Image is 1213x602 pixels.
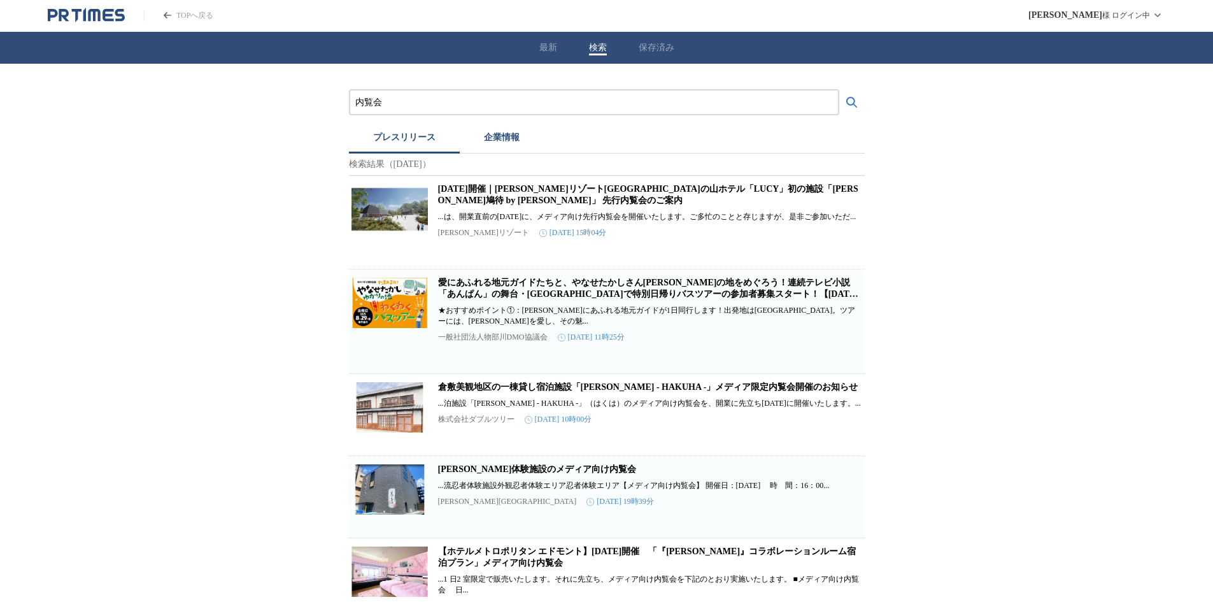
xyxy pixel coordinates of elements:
[589,42,607,54] button: 検索
[438,414,514,425] p: 株式会社ダブルツリー
[351,546,428,597] img: 【ホテルメトロポリタン エドモント】8月14日開催 「『リカちゃん』コラボレーションルーム宿泊プラン」メディア向け内覧会
[1028,10,1102,20] span: [PERSON_NAME]
[351,277,428,328] img: 愛にあふれる地元ガイドたちと、やなせたかしさんゆかりの地をめぐろう！連続テレビ小説「あんぱん」の舞台・高知県で特別日帰りバスツアーの参加者募集スタート！【2025年8月29日催行】
[349,154,865,176] p: 検索結果（[DATE]）
[351,464,428,515] img: 伊賀流忍者体験施設のメディア向け内覧会
[539,227,607,238] time: [DATE] 15時04分
[438,305,862,327] p: ★おすすめポイント①：[PERSON_NAME]にあふれる地元ガイドが1日同行します！出発地は[GEOGRAPHIC_DATA]。ツアーには、[PERSON_NAME]を愛し、その魅...
[558,332,625,343] time: [DATE] 11時25分
[351,382,428,433] img: 倉敷美観地区の一棟貸し宿泊施設「泊葉 - HAKUHA -」メディア限定内覧会開催のお知らせ
[48,8,125,23] a: PR TIMESのトップページはこちら
[438,278,858,310] a: 愛にあふれる地元ガイドたちと、やなせたかしさん[PERSON_NAME]の地をめぐろう！連続テレビ小説「あんぱん」の舞台・[GEOGRAPHIC_DATA]で特別日帰りバスツアーの参加者募集スタ...
[586,496,654,507] time: [DATE] 19時39分
[349,125,460,154] button: プレスリリース
[839,90,865,115] button: 検索する
[438,547,856,568] a: 【ホテルメトロポリタン エドモント】[DATE]開催 「『[PERSON_NAME]』コラボレーションルーム宿泊プラン」メディア向け内覧会
[438,398,862,409] p: ...泊施設「[PERSON_NAME] - HAKUHA -」（はくは）のメディア向け内覧会を、開業に先立ち[DATE]に開催いたします。...
[438,184,858,205] a: [DATE]開催｜[PERSON_NAME]リゾート[GEOGRAPHIC_DATA]の山ホテル「LUCY」初の施設「[PERSON_NAME]鳩待 by [PERSON_NAME]」 先行内覧...
[639,42,674,54] button: 保存済み
[438,382,858,392] a: 倉敷美観地区の一棟貸し宿泊施設「[PERSON_NAME] - HAKUHA -」メディア限定内覧会開催のお知らせ
[438,497,577,506] p: [PERSON_NAME][GEOGRAPHIC_DATA]
[438,574,862,596] p: ...1 日2 室限定で販売いたします。それに先立ち、メディア向け内覧会を下記のとおり実施いたします。 ■メディア向け内覧会 日...
[525,414,592,425] time: [DATE] 10時00分
[539,42,557,54] button: 最新
[438,227,529,238] p: [PERSON_NAME]リゾート
[144,10,213,21] a: PR TIMESのトップページはこちら
[438,464,637,474] a: [PERSON_NAME]体験施設のメディア向け内覧会
[351,183,428,234] img: 2025年8月28日(木)開催｜星野リゾート新ブランドの山ホテル「LUCY」初の施設「LUCY尾瀬鳩待 by 星野リゾート」 先行内覧会のご案内
[438,480,862,491] p: ...流忍者体験施設外観忍者体験エリア忍者体験エリア【メディア向け内覧会】 開催日：[DATE] 時 間：16：00...
[355,96,833,110] input: プレスリリースおよび企業を検索する
[438,211,862,222] p: ...は、開業直前の[DATE]に、メディア向け先行内覧会を開催いたします。ご多忙のことと存じますが、是非ご参加いただ...
[460,125,544,154] button: 企業情報
[438,332,548,343] p: 一般社団法人物部川DMO協議会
